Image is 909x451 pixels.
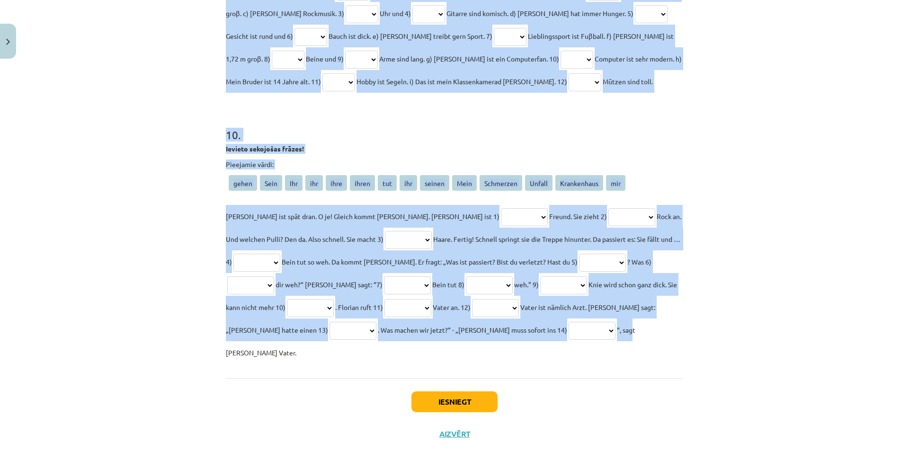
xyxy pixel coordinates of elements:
[282,257,578,266] span: Bein tut so weh. Da kommt [PERSON_NAME]. Er fragt: „Was ist passiert? Bist du verletzt? Hast du 5)
[379,54,559,63] span: Arme sind lang. g) [PERSON_NAME] ist ein Computerfan. 10)
[420,175,449,191] span: seinen
[411,391,498,412] button: Iesniegt
[452,175,477,191] span: Mein
[260,175,282,191] span: Sein
[378,175,397,191] span: tut
[400,175,417,191] span: ihr
[378,326,567,334] span: . Was machen wir jetzt?“ - „[PERSON_NAME] muss sofort ins 14)
[285,175,303,191] span: Ihr
[306,54,344,63] span: Beine und 9)
[276,280,383,289] span: dir weh?“ [PERSON_NAME] sagt: “7)
[226,32,293,40] span: Gesicht ist rund und 6)
[555,175,603,191] span: Krankenhaus
[432,280,464,289] span: Bein tut 8)
[525,175,553,191] span: Unfall
[380,9,411,18] span: Uhr und 4)
[6,39,10,45] img: icon-close-lesson-0947bae3869378f0d4975bcd49f059093ad1ed9edebbc8119c70593378902aed.svg
[549,212,607,221] span: Freund. Sie zieht 2)
[356,77,567,86] span: Hobby ist Segeln. i) Das ist mein Klassenkamerad [PERSON_NAME]. 12)
[326,175,347,191] span: ihre
[329,32,492,40] span: Bauch ist dick. e) [PERSON_NAME] treibt gern Sport. 7)
[606,175,625,191] span: mir
[335,303,383,311] span: . Florian ruft 11)
[480,175,522,191] span: Schmerzen
[350,175,375,191] span: ihren
[514,280,539,289] span: weh.” 9)
[446,9,633,18] span: Gitarre sind komisch. d) [PERSON_NAME] hat immer Hunger. 5)
[226,144,304,153] b: Ievieto sekojošas frāzes!
[226,112,683,141] h1: 10 .
[437,429,472,439] button: Aizvērt
[603,77,653,86] span: Mützen sind toll.
[433,303,471,311] span: Vater an. 12)
[229,175,257,191] span: gehen
[226,235,682,266] span: Haare. Fertig! Schnell springt sie die Treppe hinunter. Da passiert es: Sie fällt und … 4)
[305,175,323,191] span: ihr
[226,159,683,169] p: Pieejamie vārdi:
[226,212,499,221] span: [PERSON_NAME] ist spät dran. O je! Gleich kommt [PERSON_NAME]. [PERSON_NAME] ist 1)
[627,257,651,266] span: ? Was 6)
